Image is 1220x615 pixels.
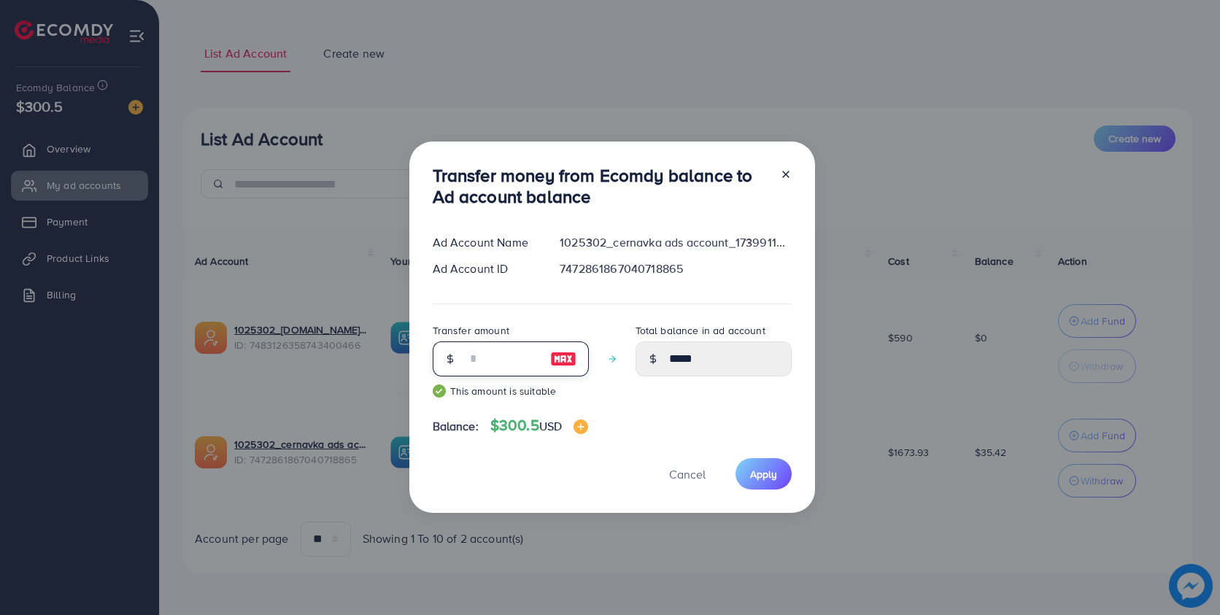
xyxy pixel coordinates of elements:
span: Balance: [433,418,479,435]
div: 7472861867040718865 [548,260,803,277]
button: Apply [736,458,792,490]
h3: Transfer money from Ecomdy balance to Ad account balance [433,165,768,207]
img: image [574,419,588,434]
small: This amount is suitable [433,384,589,398]
img: guide [433,384,446,398]
label: Transfer amount [433,323,509,338]
label: Total balance in ad account [636,323,765,338]
h4: $300.5 [490,417,588,435]
img: image [550,350,576,368]
span: Cancel [669,466,706,482]
div: Ad Account ID [421,260,549,277]
button: Cancel [651,458,724,490]
div: 1025302_cernavka ads account_1739911251355 [548,234,803,251]
span: Apply [750,467,777,481]
span: USD [539,418,562,434]
div: Ad Account Name [421,234,549,251]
